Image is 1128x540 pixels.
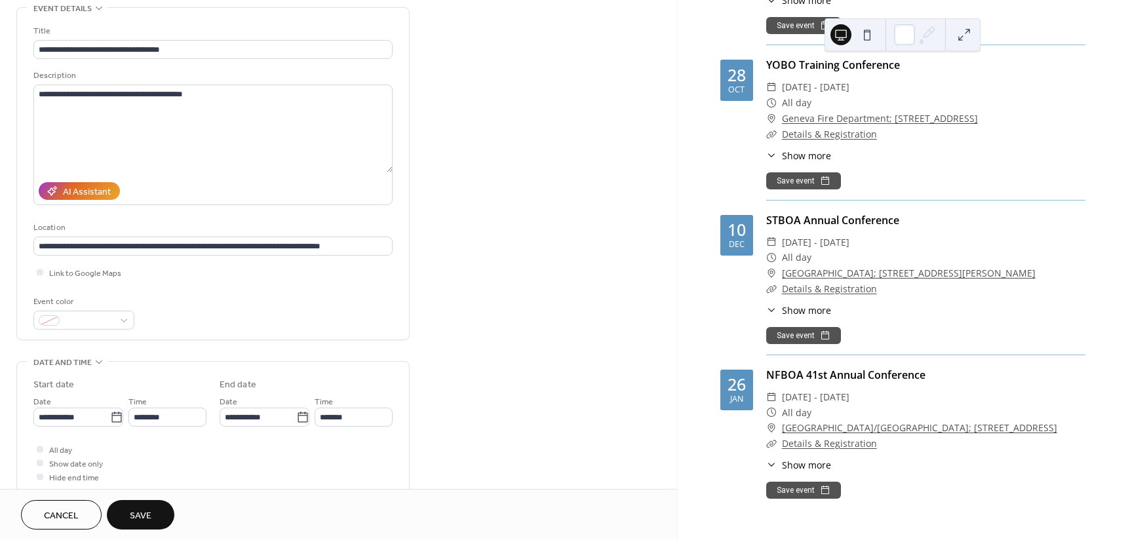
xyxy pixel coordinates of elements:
[782,458,831,472] span: Show more
[766,303,831,317] button: ​Show more
[782,420,1057,436] a: [GEOGRAPHIC_DATA]/[GEOGRAPHIC_DATA]; [STREET_ADDRESS]
[766,79,777,95] div: ​
[766,303,777,317] div: ​
[766,458,777,472] div: ​
[766,281,777,297] div: ​
[728,222,746,238] div: 10
[33,221,390,235] div: Location
[766,458,831,472] button: ​Show more
[49,471,99,485] span: Hide end time
[766,265,777,281] div: ​
[766,235,777,250] div: ​
[33,2,92,16] span: Event details
[220,395,237,409] span: Date
[766,368,925,382] a: NFBOA 41st Annual Conference
[33,69,390,83] div: Description
[766,420,777,436] div: ​
[33,378,74,392] div: Start date
[33,24,390,38] div: Title
[766,149,777,163] div: ​
[782,95,811,111] span: All day
[128,395,147,409] span: Time
[766,482,841,499] button: Save event
[782,149,831,163] span: Show more
[782,389,849,405] span: [DATE] - [DATE]
[315,395,333,409] span: Time
[729,241,745,249] div: Dec
[766,250,777,265] div: ​
[782,303,831,317] span: Show more
[107,500,174,530] button: Save
[766,405,777,421] div: ​
[766,327,841,344] button: Save event
[44,509,79,523] span: Cancel
[782,250,811,265] span: All day
[766,17,841,34] button: Save event
[782,235,849,250] span: [DATE] - [DATE]
[130,509,151,523] span: Save
[782,265,1036,281] a: [GEOGRAPHIC_DATA]; [STREET_ADDRESS][PERSON_NAME]
[39,182,120,200] button: AI Assistant
[782,282,877,295] a: Details & Registration
[766,149,831,163] button: ​Show more
[766,95,777,111] div: ​
[33,395,51,409] span: Date
[766,389,777,405] div: ​
[782,437,877,450] a: Details & Registration
[766,172,841,189] button: Save event
[766,111,777,126] div: ​
[782,405,811,421] span: All day
[33,295,132,309] div: Event color
[728,376,746,393] div: 26
[766,436,777,452] div: ​
[63,185,111,199] div: AI Assistant
[49,457,103,471] span: Show date only
[220,378,256,392] div: End date
[730,395,743,404] div: Jan
[782,128,877,140] a: Details & Registration
[728,67,746,83] div: 28
[766,126,777,142] div: ​
[782,79,849,95] span: [DATE] - [DATE]
[49,444,72,457] span: All day
[21,500,102,530] button: Cancel
[33,356,92,370] span: Date and time
[782,111,978,126] a: Geneva Fire Department; [STREET_ADDRESS]
[49,267,121,280] span: Link to Google Maps
[766,213,899,227] a: STBOA Annual Conference
[766,58,900,72] a: YOBO Training Conference
[728,86,745,94] div: Oct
